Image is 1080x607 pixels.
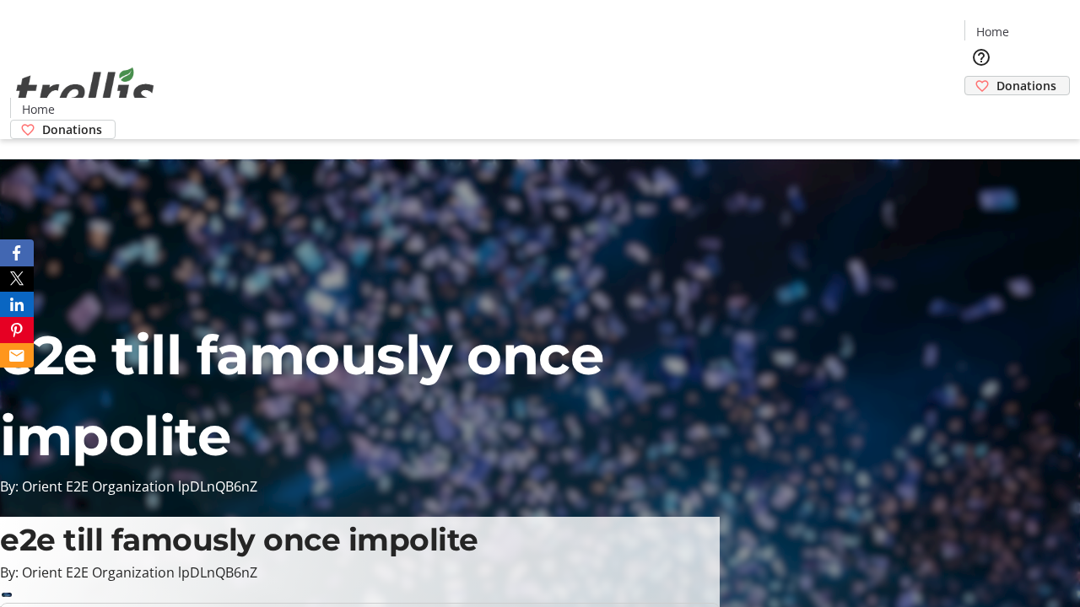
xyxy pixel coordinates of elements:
img: Orient E2E Organization lpDLnQB6nZ's Logo [10,49,160,133]
a: Home [11,100,65,118]
button: Help [964,40,998,74]
a: Donations [10,120,116,139]
span: Home [22,100,55,118]
span: Donations [42,121,102,138]
button: Cart [964,95,998,129]
span: Home [976,23,1009,40]
span: Donations [996,77,1056,94]
a: Home [965,23,1019,40]
a: Donations [964,76,1070,95]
